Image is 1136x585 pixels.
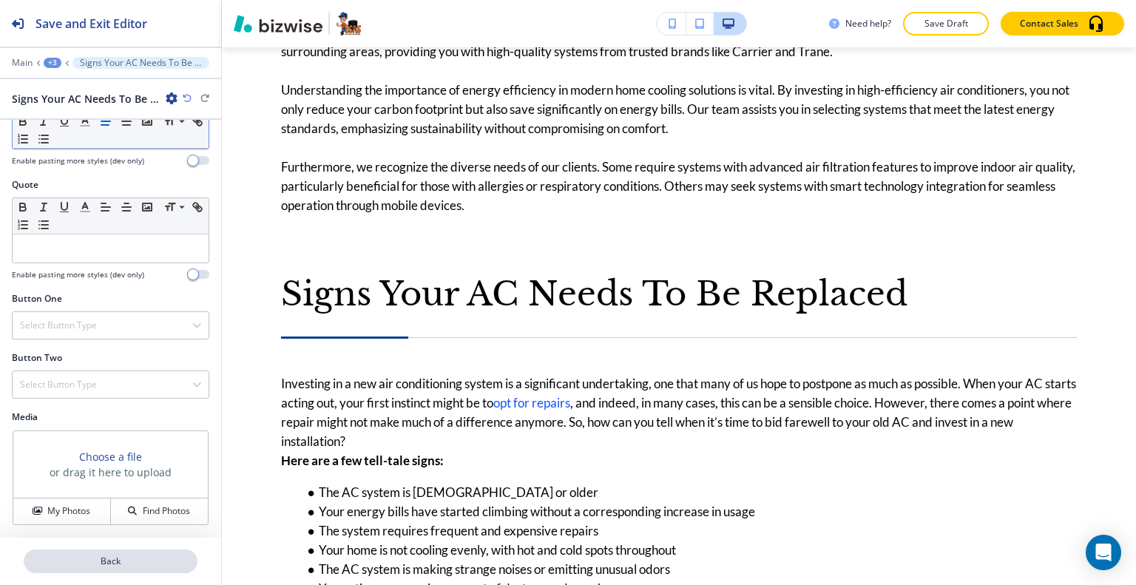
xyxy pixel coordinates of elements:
[281,395,1074,449] a: , and indeed, in many cases, this can be a sensible choice. However, there comes a point where re...
[281,374,1077,451] p: Investing in a new air conditioning system is a significant undertaking, one that many of us hope...
[12,430,209,526] div: Choose a fileor drag it here to uploadMy PhotosFind Photos
[281,81,1077,138] p: Understanding the importance of energy efficiency in modern home cooling solutions is vital. By i...
[12,155,144,166] h4: Enable pasting more styles (dev only)
[72,57,209,69] button: Signs Your AC Needs To Be Replaced
[12,91,160,106] h2: Signs Your AC Needs To Be Replaced
[234,15,322,33] img: Bizwise Logo
[903,12,989,35] button: Save Draft
[12,269,144,280] h4: Enable pasting more styles (dev only)
[35,15,147,33] h2: Save and Exit Editor
[50,464,172,480] h3: or drag it here to upload
[13,498,111,524] button: My Photos
[300,521,1078,541] li: The system requires frequent and expensive repairs
[922,17,970,30] p: Save Draft
[12,178,38,192] h2: Quote
[845,17,891,30] h3: Need help?
[1086,535,1121,570] div: Open Intercom Messenger
[20,378,97,391] h4: Select Button Type
[300,502,1078,521] li: Your energy bills have started climbing without a corresponding increase in usage
[493,395,570,410] a: opt for repairs
[12,351,62,365] h2: Button Two
[12,410,209,424] h2: Media
[1020,17,1078,30] p: Contact Sales
[111,498,208,524] button: Find Photos
[20,319,97,332] h4: Select Button Type
[44,58,61,68] button: +3
[47,504,90,518] h4: My Photos
[24,550,197,573] button: Back
[1001,12,1124,35] button: Contact Sales
[80,58,202,68] p: Signs Your AC Needs To Be Replaced
[79,449,142,464] button: Choose a file
[336,12,361,35] img: Your Logo
[12,58,33,68] button: Main
[281,274,1077,314] p: Signs Your AC Needs To Be Replaced
[25,555,196,568] p: Back
[281,453,444,468] strong: Here are a few tell-tale signs:
[281,158,1077,215] p: Furthermore, we recognize the diverse needs of our clients. Some require systems with advanced ai...
[143,504,190,518] h4: Find Photos
[300,560,1078,579] li: The AC system is making strange noises or emitting unusual odors
[300,483,1078,502] li: The AC system is [DEMOGRAPHIC_DATA] or older
[300,541,1078,560] li: Your home is not cooling evenly, with hot and cold spots throughout
[12,292,62,305] h2: Button One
